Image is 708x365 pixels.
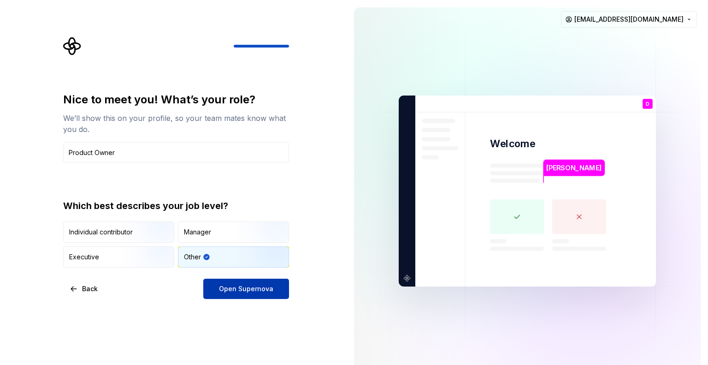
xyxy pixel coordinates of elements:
div: Which best describes your job level? [63,199,289,212]
button: Open Supernova [203,279,289,299]
div: Individual contributor [69,227,133,237]
p: [PERSON_NAME] [546,163,602,173]
p: D [646,102,649,107]
div: We’ll show this on your profile, so your team mates know what you do. [63,113,289,135]
svg: Supernova Logo [63,37,82,55]
button: Back [63,279,106,299]
div: Nice to meet you! What’s your role? [63,92,289,107]
div: Executive [69,252,99,262]
span: Back [82,284,98,293]
div: Other [184,252,201,262]
p: Welcome [490,137,535,150]
button: [EMAIL_ADDRESS][DOMAIN_NAME] [561,11,697,28]
input: Job title [63,142,289,162]
span: [EMAIL_ADDRESS][DOMAIN_NAME] [574,15,684,24]
div: Manager [184,227,211,237]
span: Open Supernova [219,284,273,293]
